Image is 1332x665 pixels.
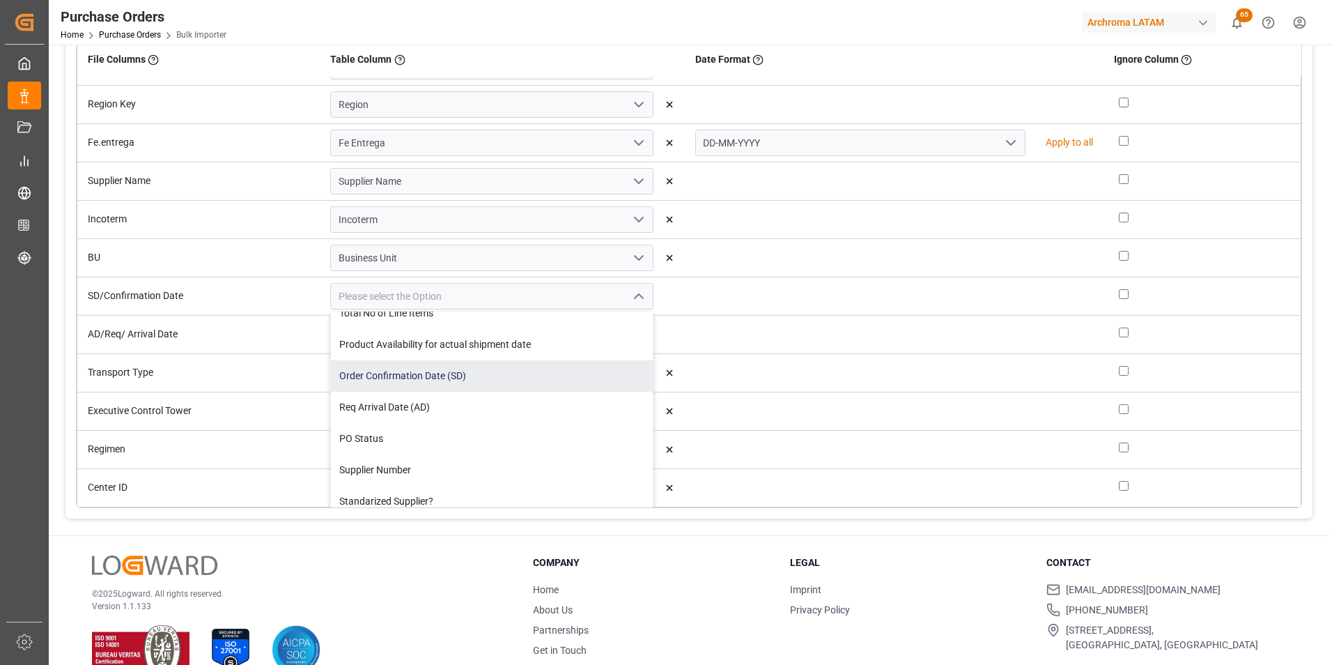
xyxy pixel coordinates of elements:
a: Imprint [790,584,821,595]
button: show 65 new notifications [1221,7,1253,38]
td: Fe.entrega [77,123,320,162]
div: Standarized Supplier? [331,486,653,517]
button: open menu [1000,132,1021,154]
p: Apply to all [1046,135,1093,150]
a: About Us [533,604,573,616]
input: Please select the Option [330,206,653,233]
span: [STREET_ADDRESS], [GEOGRAPHIC_DATA], [GEOGRAPHIC_DATA] [1066,623,1258,652]
button: Archroma LATAM [1082,9,1221,36]
a: Get in Touch [533,645,587,656]
a: Home [533,584,559,595]
div: Purchase Orders [61,6,226,27]
td: Transport Type [77,353,320,392]
div: Req Arrival Date (AD) [331,392,653,423]
td: SD/Confirmation Date [77,277,320,315]
td: Region Key [77,85,320,123]
a: Privacy Policy [790,604,850,616]
div: PO Status [331,423,653,454]
button: close menu [627,286,648,307]
button: Help Center [1253,7,1284,38]
h3: Legal [790,556,1030,570]
div: Archroma LATAM [1082,13,1216,33]
a: Partnerships [533,625,589,636]
a: Purchase Orders [99,30,161,40]
div: Supplier Number [331,454,653,486]
div: Product Availability for actual shipment date [331,329,653,360]
div: File Columns [88,47,310,72]
input: Please select the Option [330,245,653,271]
td: Center ID [77,468,320,507]
p: © 2025 Logward. All rights reserved. [92,588,498,600]
span: [PHONE_NUMBER] [1066,603,1148,618]
button: open menu [627,247,648,269]
td: AD/Req/ Arrival Date [77,315,320,353]
button: open menu [627,132,648,154]
input: Please select the Option [330,168,653,194]
span: 65 [1236,8,1253,22]
div: Table Column [330,47,674,72]
td: Executive Control Tower [77,392,320,430]
button: open menu [627,171,648,192]
p: Version 1.1.133 [92,600,498,613]
h3: Contact [1046,556,1286,570]
div: Order Confirmation Date (SD) [331,360,653,392]
button: open menu [627,94,648,116]
div: Date Format [695,47,1093,72]
img: Logward Logo [92,556,217,576]
td: Incoterm [77,200,320,238]
span: [EMAIL_ADDRESS][DOMAIN_NAME] [1066,583,1221,597]
td: Regimen [77,430,320,468]
input: Please select the Option [330,91,653,118]
div: Ignore Column [1114,47,1291,72]
input: Select a Date Format [695,130,1026,156]
td: BU [77,238,320,277]
input: Please select the Option [330,130,653,156]
td: Supplier Name [77,162,320,200]
input: Please select the Option [330,283,653,309]
h3: Company [533,556,773,570]
button: open menu [627,209,648,231]
a: Home [61,30,84,40]
div: Total No of Line Items [331,298,653,329]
